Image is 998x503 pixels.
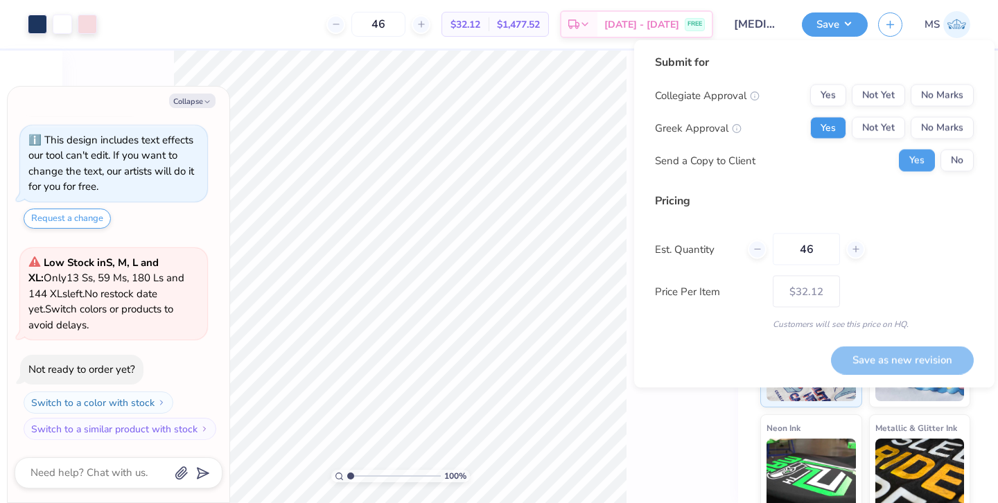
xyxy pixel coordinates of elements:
[810,85,846,107] button: Yes
[899,150,935,172] button: Yes
[767,421,800,435] span: Neon Ink
[940,150,974,172] button: No
[497,17,540,32] span: $1,477.52
[24,418,216,440] button: Switch to a similar product with stock
[200,425,209,433] img: Switch to a similar product with stock
[724,10,791,38] input: Untitled Design
[802,12,868,37] button: Save
[925,17,940,33] span: MS
[655,87,760,103] div: Collegiate Approval
[773,233,840,265] input: – –
[28,256,159,285] strong: Low Stock in S, M, L and XL :
[24,391,173,414] button: Switch to a color with stock
[943,11,970,38] img: Madeline Schoner
[810,117,846,139] button: Yes
[655,120,742,136] div: Greek Approval
[28,133,194,194] div: This design includes text effects our tool can't edit. If you want to change the text, our artist...
[655,283,762,299] label: Price Per Item
[655,152,755,168] div: Send a Copy to Client
[875,421,957,435] span: Metallic & Glitter Ink
[925,11,970,38] a: MS
[169,94,216,108] button: Collapse
[450,17,480,32] span: $32.12
[688,19,702,29] span: FREE
[852,85,905,107] button: Not Yet
[157,398,166,407] img: Switch to a color with stock
[655,54,974,71] div: Submit for
[24,209,111,229] button: Request a change
[911,117,974,139] button: No Marks
[28,256,184,332] span: Only 13 Ss, 59 Ms, 180 Ls and 144 XLs left. Switch colors or products to avoid delays.
[604,17,679,32] span: [DATE] - [DATE]
[28,287,157,317] span: No restock date yet.
[655,241,737,257] label: Est. Quantity
[655,193,974,209] div: Pricing
[852,117,905,139] button: Not Yet
[655,318,974,330] div: Customers will see this price on HQ.
[444,470,466,482] span: 100 %
[28,362,135,376] div: Not ready to order yet?
[351,12,405,37] input: – –
[911,85,974,107] button: No Marks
